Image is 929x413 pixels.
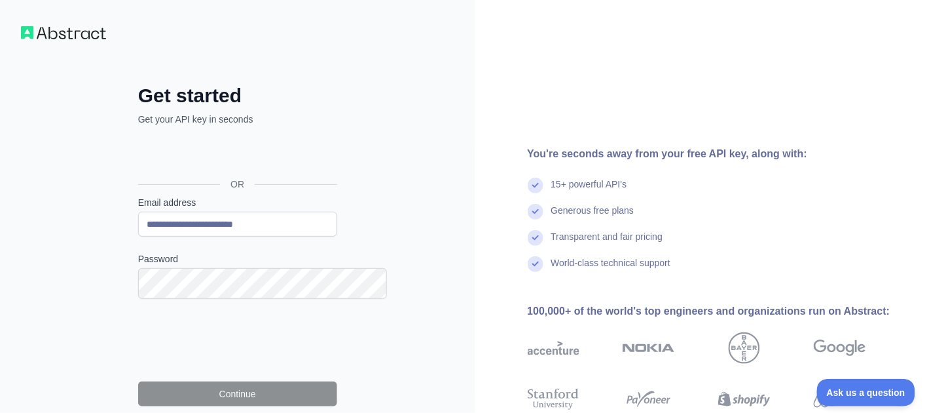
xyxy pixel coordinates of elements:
[138,382,337,406] button: Continue
[814,332,866,364] img: google
[551,256,671,283] div: World-class technical support
[729,332,760,364] img: bayer
[528,386,580,412] img: stanford university
[138,84,337,108] h2: Get started
[528,230,543,246] img: check mark
[817,379,916,406] iframe: Toggle Customer Support
[551,204,634,230] div: Generous free plans
[623,332,675,364] img: nokia
[551,230,663,256] div: Transparent and fair pricing
[528,204,543,220] img: check mark
[528,146,909,162] div: You're seconds away from your free API key, along with:
[528,304,909,319] div: 100,000+ of the world's top engineers and organizations run on Abstract:
[528,332,580,364] img: accenture
[623,386,675,412] img: payoneer
[718,386,771,412] img: shopify
[814,386,866,412] img: airbnb
[138,196,337,209] label: Email address
[138,315,337,366] iframe: reCAPTCHA
[528,256,543,272] img: check mark
[220,178,255,191] span: OR
[132,140,341,169] iframe: Sign in with Google Button
[551,178,627,204] div: 15+ powerful API's
[138,113,337,126] p: Get your API key in seconds
[21,26,106,39] img: Workflow
[138,252,337,265] label: Password
[528,178,543,193] img: check mark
